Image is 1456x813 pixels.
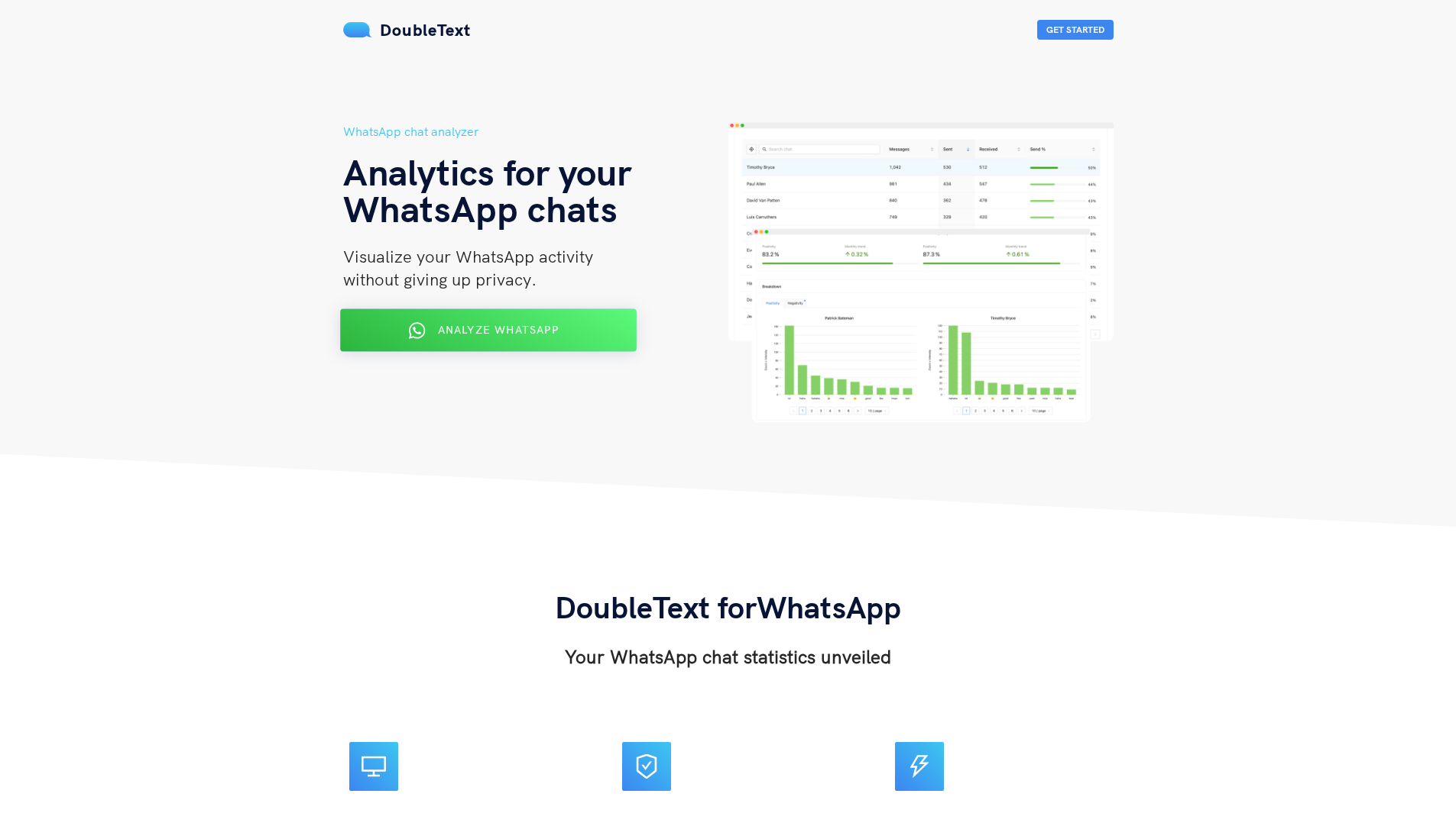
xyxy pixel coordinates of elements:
span: DoubleText for WhatsApp [555,588,901,626]
span: WhatsApp chats [343,186,618,231]
a: DoubleText [343,19,471,40]
span: desktop [362,754,386,779]
span: safety-certificate [634,754,659,779]
img: mS3x8y1f88AAAAABJRU5ErkJggg== [343,22,372,37]
span: thunderbolt [907,754,932,779]
span: DoubleText [380,19,471,40]
span: Analyze WhatsApp [437,323,558,337]
button: Analyze WhatsApp [340,309,637,352]
a: Analyze WhatsApp [343,329,634,343]
span: Visualize your WhatsApp activity [343,246,593,267]
h3: Your WhatsApp chat statistics unveiled [555,644,901,669]
button: Get Started [1037,20,1114,40]
span: without giving up privacy. [343,269,537,290]
img: hero [728,122,1114,422]
h5: WhatsApp chat analyzer [343,122,728,141]
span: Analytics for your [343,149,631,195]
